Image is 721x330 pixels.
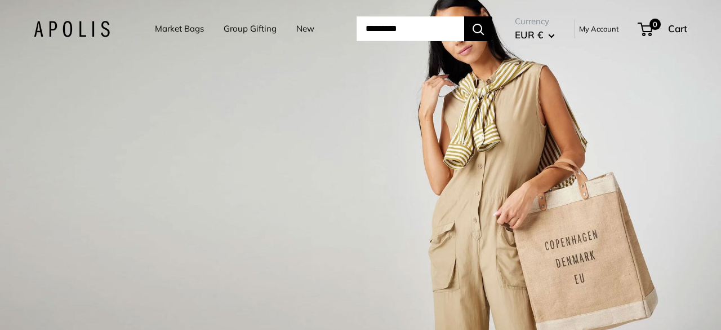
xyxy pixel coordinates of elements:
span: 0 [649,19,661,30]
img: Apolis [34,21,110,37]
span: Currency [515,14,555,29]
a: 0 Cart [639,20,687,38]
button: EUR € [515,26,555,44]
a: Group Gifting [224,21,277,37]
input: Search... [357,16,464,41]
button: Search [464,16,492,41]
a: Market Bags [155,21,204,37]
span: Cart [668,23,687,34]
span: EUR € [515,29,543,41]
a: My Account [579,22,619,36]
a: New [296,21,314,37]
